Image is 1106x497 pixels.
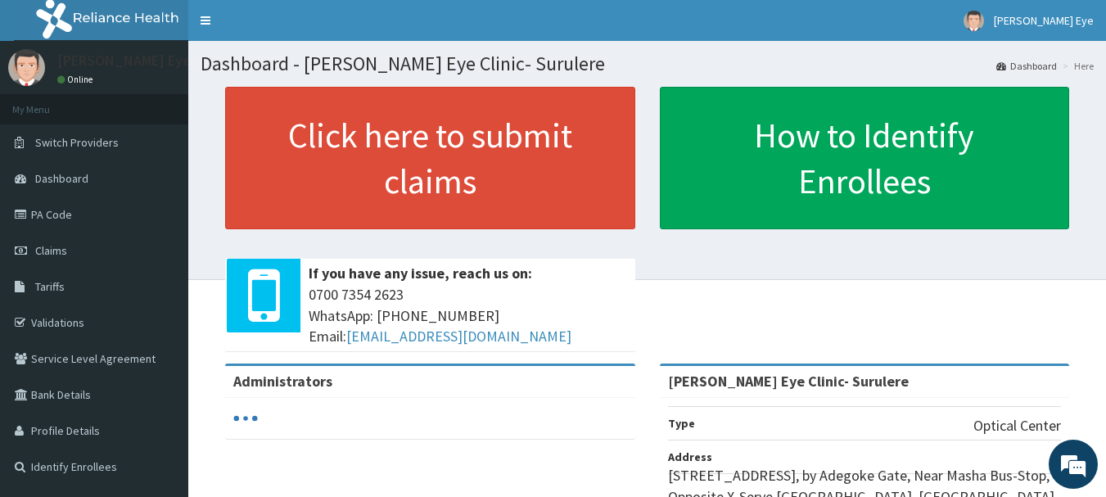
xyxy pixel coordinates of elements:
[201,53,1094,75] h1: Dashboard - [PERSON_NAME] Eye Clinic- Surulere
[57,74,97,85] a: Online
[668,372,909,391] strong: [PERSON_NAME] Eye Clinic- Surulere
[994,13,1094,28] span: [PERSON_NAME] Eye
[996,59,1057,73] a: Dashboard
[668,450,712,464] b: Address
[225,87,635,229] a: Click here to submit claims
[964,11,984,31] img: User Image
[233,372,332,391] b: Administrators
[35,243,67,258] span: Claims
[8,49,45,86] img: User Image
[668,416,695,431] b: Type
[35,279,65,294] span: Tariffs
[309,284,627,347] span: 0700 7354 2623 WhatsApp: [PHONE_NUMBER] Email:
[660,87,1070,229] a: How to Identify Enrollees
[973,415,1061,436] p: Optical Center
[346,327,571,346] a: [EMAIL_ADDRESS][DOMAIN_NAME]
[35,135,119,150] span: Switch Providers
[35,171,88,186] span: Dashboard
[309,264,532,282] b: If you have any issue, reach us on:
[57,53,191,68] p: [PERSON_NAME] Eye
[1059,59,1094,73] li: Here
[233,406,258,431] svg: audio-loading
